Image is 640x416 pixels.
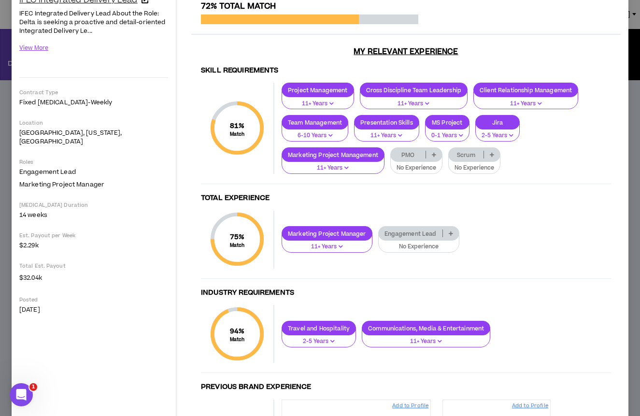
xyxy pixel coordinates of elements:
[230,336,245,343] small: Match
[455,164,494,172] p: No Experience
[378,234,459,253] button: No Experience
[390,156,442,174] button: No Experience
[354,123,419,142] button: 11+ Years
[19,201,168,209] p: [MEDICAL_DATA] Duration
[288,243,366,251] p: 11+ Years
[19,296,168,303] p: Posted
[282,230,372,237] p: Marketing Project Manager
[19,168,76,176] span: Engagement Lead
[425,123,469,142] button: 0-1 Years
[288,337,350,346] p: 2-5 Years
[397,164,436,172] p: No Experience
[10,383,33,406] iframe: Intercom live chat
[19,129,168,146] p: [GEOGRAPHIC_DATA], [US_STATE], [GEOGRAPHIC_DATA]
[19,241,168,250] p: $2.29k
[288,131,342,140] p: 6-10 Years
[201,0,276,12] span: 72% Total Match
[230,242,245,249] small: Match
[384,243,453,251] p: No Experience
[379,230,442,237] p: Engagement Lead
[362,325,490,332] p: Communications, Media & Entertainment
[282,151,384,158] p: Marketing Project Management
[426,119,469,126] p: MS Project
[191,47,621,57] h3: My Relevant Experience
[19,272,42,283] span: $32.04k
[482,131,513,140] p: 2-5 Years
[392,402,428,410] p: Add to Profile
[480,100,572,108] p: 11+ Years
[230,232,245,242] span: 75 %
[360,86,467,94] p: Cross Discipline Team Leadership
[19,40,48,57] button: View More
[391,151,426,158] p: PMO
[201,288,611,298] h4: Industry Requirements
[448,156,500,174] button: No Experience
[288,164,378,172] p: 11+ Years
[368,337,484,346] p: 11+ Years
[282,91,354,110] button: 11+ Years
[512,402,548,410] p: Add to Profile
[282,325,356,332] p: Travel and Hospitality
[360,91,468,110] button: 11+ Years
[19,232,168,239] p: Est. Payout per Week
[230,326,245,336] span: 94 %
[19,211,168,219] p: 14 weeks
[474,86,578,94] p: Client Relationship Management
[288,100,348,108] p: 11+ Years
[282,86,354,94] p: Project Management
[230,121,245,131] span: 81 %
[19,180,104,189] span: Marketing Project Manager
[19,305,168,314] p: [DATE]
[473,91,578,110] button: 11+ Years
[19,89,168,96] p: Contract Type
[431,131,463,140] p: 0-1 Years
[19,8,168,36] p: IFEC Integrated Delivery Lead About the Role: Delta is seeking a proactive and detail-oriented In...
[201,66,611,75] h4: Skill Requirements
[475,123,520,142] button: 2-5 Years
[282,123,348,142] button: 6-10 Years
[230,131,245,138] small: Match
[282,234,372,253] button: 11+ Years
[476,119,519,126] p: Jira
[282,119,348,126] p: Team Management
[19,158,168,166] p: Roles
[19,119,168,127] p: Location
[282,156,384,174] button: 11+ Years
[449,151,484,158] p: Scrum
[19,262,168,270] p: Total Est. Payout
[19,98,112,107] span: Fixed [MEDICAL_DATA] - weekly
[360,131,413,140] p: 11+ Years
[282,329,356,347] button: 2-5 Years
[355,119,419,126] p: Presentation Skills
[366,100,461,108] p: 11+ Years
[362,329,490,347] button: 11+ Years
[201,383,611,392] h4: Previous Brand Experience
[201,194,611,203] h4: Total Experience
[29,383,37,391] span: 1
